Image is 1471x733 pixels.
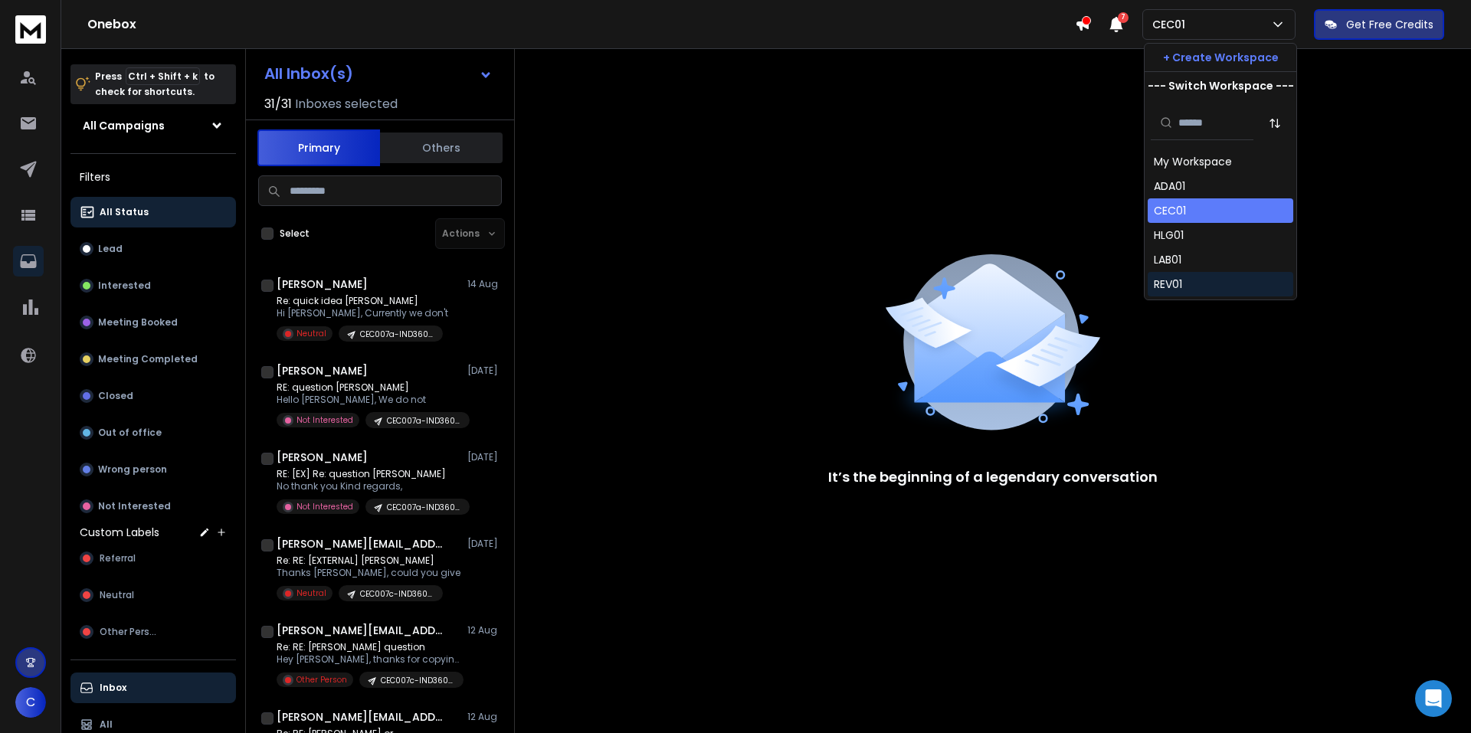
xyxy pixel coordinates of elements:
[126,67,200,85] span: Ctrl + Shift + k
[1154,252,1181,267] div: LAB01
[1163,50,1279,65] p: + Create Workspace
[277,623,445,638] h1: [PERSON_NAME][EMAIL_ADDRESS][PERSON_NAME][DOMAIN_NAME] +2
[277,277,368,292] h1: [PERSON_NAME]
[98,280,151,292] p: Interested
[277,567,460,579] p: Thanks [PERSON_NAME], could you give
[277,295,448,307] p: Re: quick idea [PERSON_NAME]
[1154,154,1232,169] div: My Workspace
[277,709,445,725] h1: [PERSON_NAME][EMAIL_ADDRESS][DOMAIN_NAME]
[296,328,326,339] p: Neutral
[83,118,165,133] h1: All Campaigns
[257,129,380,166] button: Primary
[70,580,236,610] button: Neutral
[1154,227,1184,243] div: HLG01
[70,617,236,647] button: Other Person
[98,316,178,329] p: Meeting Booked
[70,417,236,448] button: Out of office
[387,415,460,427] p: CEC007a-IND360-integrators-bucket1
[70,166,236,188] h3: Filters
[100,682,126,694] p: Inbox
[296,587,326,599] p: Neutral
[467,451,502,463] p: [DATE]
[98,243,123,255] p: Lead
[15,687,46,718] button: C
[277,307,448,319] p: Hi [PERSON_NAME], Currently we don't
[87,15,1075,34] h1: Onebox
[387,502,460,513] p: CEC007a-IND360-integrators-bucket1
[277,363,368,378] h1: [PERSON_NAME]
[98,427,162,439] p: Out of office
[100,718,113,731] p: All
[280,227,310,240] label: Select
[264,66,353,81] h1: All Inbox(s)
[277,555,460,567] p: Re: RE: [EXTERNAL] [PERSON_NAME]
[1154,277,1182,292] div: REV01
[1118,12,1129,23] span: 7
[1148,78,1294,93] p: --- Switch Workspace ---
[100,552,136,564] span: Referral
[70,197,236,227] button: All Status
[15,15,46,44] img: logo
[467,624,502,636] p: 12 Aug
[1154,203,1186,218] div: CEC01
[95,69,215,100] p: Press to check for shortcuts.
[360,588,434,600] p: CEC007c-IND360-integrators-bucket3
[100,589,134,601] span: Neutral
[277,480,460,492] p: No thank you Kind regards,
[70,307,236,338] button: Meeting Booked
[70,672,236,703] button: Inbox
[98,500,171,512] p: Not Interested
[1154,178,1185,194] div: ADA01
[252,58,505,89] button: All Inbox(s)
[70,491,236,522] button: Not Interested
[1314,9,1444,40] button: Get Free Credits
[1152,17,1191,32] p: CEC01
[1260,108,1290,139] button: Sort by Sort A-Z
[70,381,236,411] button: Closed
[277,536,445,551] h1: [PERSON_NAME][EMAIL_ADDRESS][PERSON_NAME][DOMAIN_NAME]
[70,454,236,485] button: Wrong person
[467,365,502,377] p: [DATE]
[828,466,1158,488] p: It’s the beginning of a legendary conversation
[381,675,454,686] p: CEC007c-IND360-integrators-bucket3
[360,329,434,340] p: CEC007a-IND360-integrators-bucket1
[80,525,159,540] h3: Custom Labels
[467,711,502,723] p: 12 Aug
[277,381,460,394] p: RE: question [PERSON_NAME]
[296,674,347,686] p: Other Person
[70,270,236,301] button: Interested
[70,543,236,574] button: Referral
[98,463,167,476] p: Wrong person
[467,278,502,290] p: 14 Aug
[264,95,292,113] span: 31 / 31
[70,344,236,375] button: Meeting Completed
[1415,680,1452,717] div: Open Intercom Messenger
[70,234,236,264] button: Lead
[380,131,503,165] button: Others
[296,501,353,512] p: Not Interested
[98,353,198,365] p: Meeting Completed
[277,641,460,653] p: Re: RE: [PERSON_NAME] question
[277,394,460,406] p: Hello [PERSON_NAME], We do not
[70,110,236,141] button: All Campaigns
[98,390,133,402] p: Closed
[467,538,502,550] p: [DATE]
[295,95,398,113] h3: Inboxes selected
[277,653,460,666] p: Hey [PERSON_NAME], thanks for copying
[1346,17,1433,32] p: Get Free Credits
[1145,44,1296,71] button: + Create Workspace
[277,450,368,465] h1: [PERSON_NAME]
[277,468,460,480] p: RE: [EX] Re: question [PERSON_NAME]
[100,206,149,218] p: All Status
[100,626,162,638] span: Other Person
[296,414,353,426] p: Not Interested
